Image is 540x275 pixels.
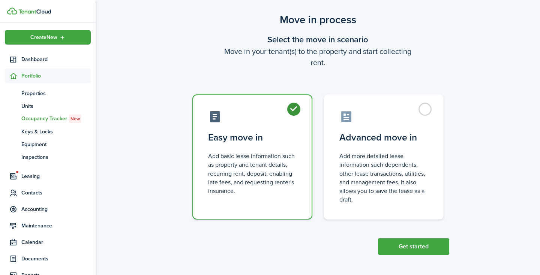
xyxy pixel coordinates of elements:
control-radio-card-description: Add basic lease information such as property and tenant details, recurring rent, deposit, enablin... [208,152,297,195]
span: Units [21,102,91,110]
a: Equipment [5,138,91,151]
span: Keys & Locks [21,128,91,136]
span: Calendar [21,238,91,246]
span: Portfolio [21,72,91,80]
img: TenantCloud [18,9,51,14]
a: Keys & Locks [5,125,91,138]
span: Documents [21,255,91,263]
span: Equipment [21,140,91,148]
span: Contacts [21,189,91,197]
button: Get started [378,238,449,255]
control-radio-card-description: Add more detailed lease information such dependents, other lease transactions, utilities, and man... [339,152,428,204]
button: Open menu [5,30,91,45]
span: Properties [21,90,91,97]
control-radio-card-title: Advanced move in [339,131,428,144]
scenario-title: Move in process [187,12,449,28]
span: Dashboard [21,55,91,63]
a: Dashboard [5,52,91,67]
wizard-step-header-title: Select the move in scenario [187,33,449,46]
span: Maintenance [21,222,91,230]
a: Inspections [5,151,91,163]
control-radio-card-title: Easy move in [208,131,297,144]
a: Occupancy TrackerNew [5,112,91,125]
span: Occupancy Tracker [21,115,91,123]
span: Inspections [21,153,91,161]
wizard-step-header-description: Move in your tenant(s) to the property and start collecting rent. [187,46,449,68]
span: New [70,115,80,122]
a: Units [5,100,91,112]
img: TenantCloud [7,7,17,15]
span: Accounting [21,205,91,213]
a: Properties [5,87,91,100]
span: Create New [30,35,57,40]
span: Leasing [21,172,91,180]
